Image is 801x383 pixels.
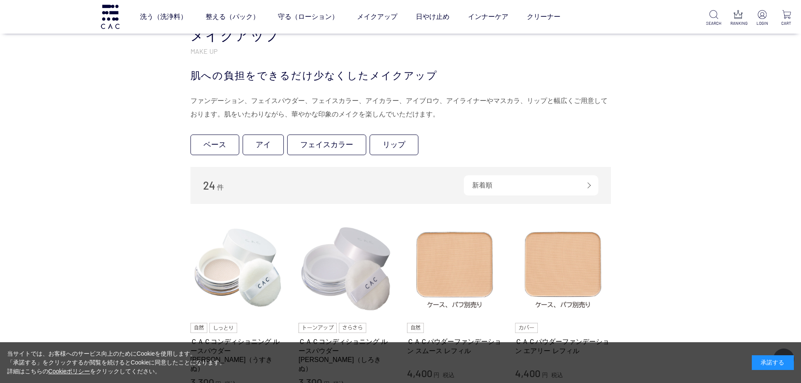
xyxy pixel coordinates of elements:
img: 自然 [407,323,424,333]
a: メイクアップ [357,5,397,29]
a: LOGIN [754,10,770,26]
a: リップ [370,135,418,155]
a: アイ [243,135,284,155]
img: カバー [515,323,538,333]
span: 件 [217,184,224,191]
div: 肌への負担をできるだけ少なくしたメイクアップ [190,68,611,83]
span: 24 [203,179,215,192]
p: RANKING [730,20,746,26]
div: ファンデーション、フェイスパウダー、フェイスカラー、アイカラー、アイブロウ、アイライナーやマスカラ、リップと幅広くご用意しております。肌をいたわりながら、華やかな印象のメイクを楽しんでいただけます。 [190,94,611,121]
img: ＣＡＣパウダーファンデーション スムース レフィル [407,221,503,317]
a: ＣＡＣパウダーファンデーション エアリー レフィル [515,337,611,355]
img: logo [100,5,121,29]
img: 自然 [190,323,208,333]
div: 承諾する [752,355,794,370]
a: ＣＡＣパウダーファンデーション スムース レフィル [407,337,503,355]
a: SEARCH [706,10,722,26]
a: フェイスカラー [287,135,366,155]
p: SEARCH [706,20,722,26]
img: ＣＡＣコンディショニング ルースパウダー 薄絹（うすきぬ） [190,221,286,317]
a: RANKING [730,10,746,26]
a: Cookieポリシー [48,368,90,375]
p: CART [779,20,794,26]
img: ＣＡＣコンディショニング ルースパウダー 白絹（しろきぬ） [299,221,394,317]
a: 整える（パック） [206,5,259,29]
a: ＣＡＣコンディショニング ルースパウダー [PERSON_NAME]（しろきぬ） [299,337,394,373]
a: クリーナー [527,5,560,29]
a: ＣＡＣコンディショニング ルースパウダー [PERSON_NAME]（うすきぬ） [190,337,286,373]
img: しっとり [209,323,237,333]
p: LOGIN [754,20,770,26]
a: 洗う（洗浄料） [140,5,187,29]
div: 新着順 [464,175,598,195]
img: トーンアップ [299,323,337,333]
div: 当サイトでは、お客様へのサービス向上のためにCookieを使用します。 「承諾する」をクリックするか閲覧を続けるとCookieに同意したことになります。 詳細はこちらの をクリックしてください。 [7,349,226,376]
img: さらさら [339,323,367,333]
a: CART [779,10,794,26]
a: 日やけ止め [416,5,449,29]
img: ＣＡＣパウダーファンデーション エアリー レフィル [515,221,611,317]
p: MAKE UP [190,47,611,55]
a: 守る（ローション） [278,5,338,29]
a: インナーケア [468,5,508,29]
a: ベース [190,135,239,155]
